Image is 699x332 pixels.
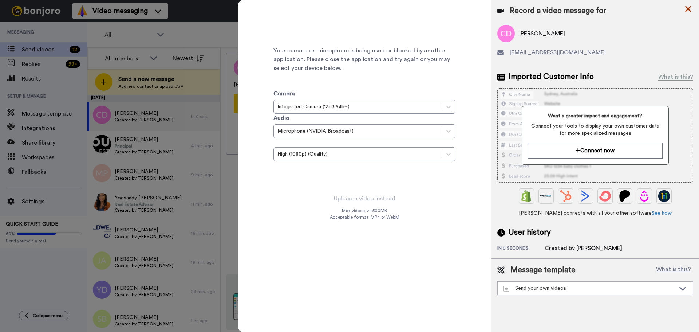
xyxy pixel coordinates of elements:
img: ConvertKit [599,190,611,202]
div: Microphone (NVIDIA Broadcast) [277,128,438,135]
label: Camera [273,89,295,98]
span: Your camera or microphone is being used or blocked by another application. Please close the appli... [273,46,455,73]
img: Hubspot [560,190,572,202]
span: User history [509,227,551,238]
img: Patreon [619,190,631,202]
span: [PERSON_NAME] connects with all your other software [497,210,693,217]
button: Upload a video instead [332,194,398,203]
label: Audio [273,114,289,122]
a: See how [652,211,672,216]
span: [EMAIL_ADDRESS][DOMAIN_NAME] [510,48,606,57]
span: Connect your tools to display your own customer data for more specialized messages [528,122,662,137]
div: Created by [PERSON_NAME] [545,244,622,253]
div: High (1080p) (Quality) [277,151,438,158]
img: ActiveCampaign [580,190,591,202]
span: Acceptable format: MP4 or WebM [330,214,399,220]
div: Integrated Camera (13d3:54b6) [277,103,438,110]
button: What is this? [654,265,693,276]
div: Send your own videos [503,285,675,292]
span: Want a greater impact and engagement? [528,112,662,120]
span: Message template [510,265,576,276]
img: Drip [639,190,650,202]
img: GoHighLevel [658,190,670,202]
span: Imported Customer Info [509,71,594,82]
img: Shopify [521,190,532,202]
img: demo-template.svg [503,286,509,292]
div: What is this? [658,73,693,81]
button: Connect now [528,143,662,159]
label: Quality [273,138,290,145]
span: Max video size: 500 MB [342,208,387,214]
div: in 0 seconds [497,245,545,253]
img: Ontraport [540,190,552,202]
